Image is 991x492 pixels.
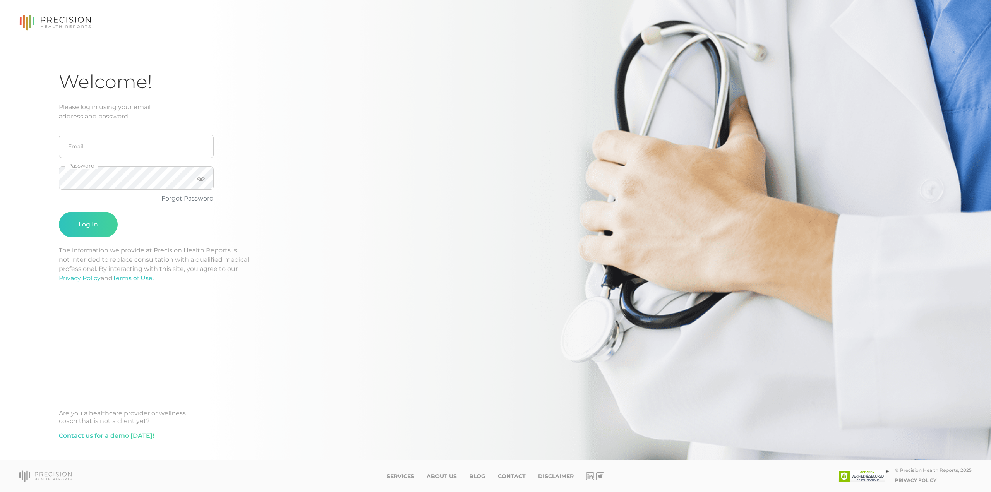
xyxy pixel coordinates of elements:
a: Disclaimer [538,473,574,480]
button: Log In [59,212,118,237]
a: Blog [469,473,485,480]
a: Forgot Password [161,195,214,202]
a: Privacy Policy [59,274,101,282]
a: Privacy Policy [895,477,936,483]
a: Contact us for a demo [DATE]! [59,431,154,441]
div: Please log in using your email address and password [59,103,932,121]
img: SSL site seal - click to verify [838,470,889,482]
a: About Us [427,473,457,480]
input: Email [59,135,214,158]
p: The information we provide at Precision Health Reports is not intended to replace consultation wi... [59,246,932,283]
h1: Welcome! [59,70,932,93]
a: Services [387,473,414,480]
a: Terms of Use. [113,274,154,282]
a: Contact [498,473,526,480]
div: Are you a healthcare provider or wellness coach that is not a client yet? [59,410,932,425]
div: © Precision Health Reports, 2025 [895,467,972,473]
